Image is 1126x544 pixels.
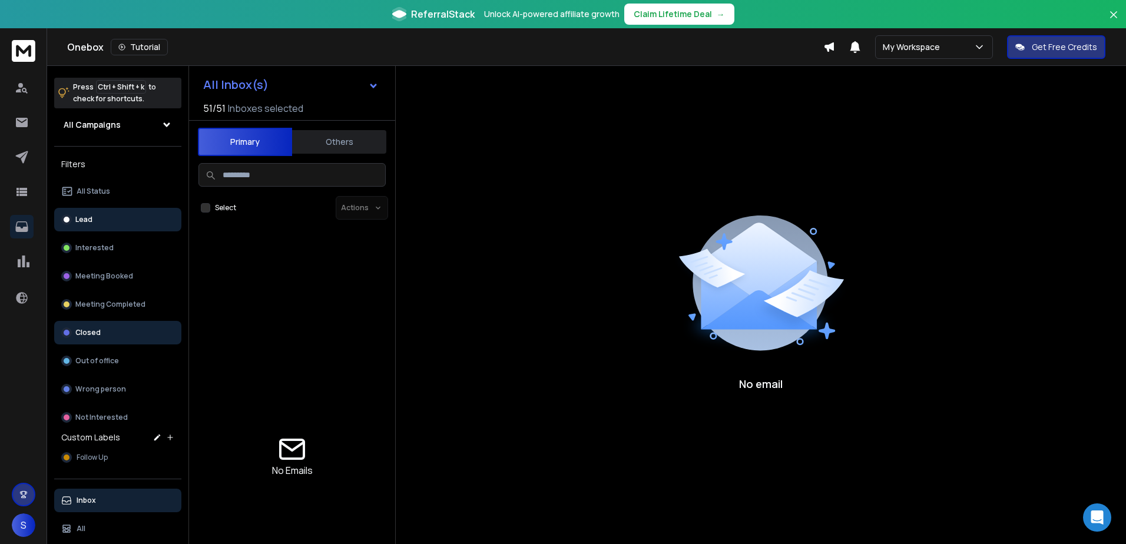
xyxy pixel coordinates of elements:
[1106,7,1121,35] button: Close banner
[292,129,386,155] button: Others
[54,156,181,173] h3: Filters
[54,446,181,469] button: Follow Up
[75,300,145,309] p: Meeting Completed
[77,187,110,196] p: All Status
[717,8,725,20] span: →
[61,432,120,443] h3: Custom Labels
[624,4,734,25] button: Claim Lifetime Deal→
[54,406,181,429] button: Not Interested
[77,496,96,505] p: Inbox
[215,203,236,213] label: Select
[1007,35,1105,59] button: Get Free Credits
[75,413,128,422] p: Not Interested
[12,513,35,537] button: S
[54,208,181,231] button: Lead
[54,180,181,203] button: All Status
[75,215,92,224] p: Lead
[54,349,181,373] button: Out of office
[198,128,292,156] button: Primary
[203,101,226,115] span: 51 / 51
[75,243,114,253] p: Interested
[1083,503,1111,532] div: Open Intercom Messenger
[484,8,620,20] p: Unlock AI-powered affiliate growth
[203,79,269,91] h1: All Inbox(s)
[111,39,168,55] button: Tutorial
[54,489,181,512] button: Inbox
[1032,41,1097,53] p: Get Free Credits
[54,264,181,288] button: Meeting Booked
[77,524,85,533] p: All
[75,356,119,366] p: Out of office
[54,517,181,540] button: All
[67,39,823,55] div: Onebox
[64,119,121,131] h1: All Campaigns
[54,377,181,401] button: Wrong person
[77,453,108,462] span: Follow Up
[194,73,388,97] button: All Inbox(s)
[54,321,181,344] button: Closed
[739,376,783,392] p: No email
[75,271,133,281] p: Meeting Booked
[883,41,945,53] p: My Workspace
[54,236,181,260] button: Interested
[75,384,126,394] p: Wrong person
[228,101,303,115] h3: Inboxes selected
[272,463,313,477] p: No Emails
[96,80,146,94] span: Ctrl + Shift + k
[54,113,181,137] button: All Campaigns
[73,81,156,105] p: Press to check for shortcuts.
[75,328,101,337] p: Closed
[411,7,475,21] span: ReferralStack
[54,293,181,316] button: Meeting Completed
